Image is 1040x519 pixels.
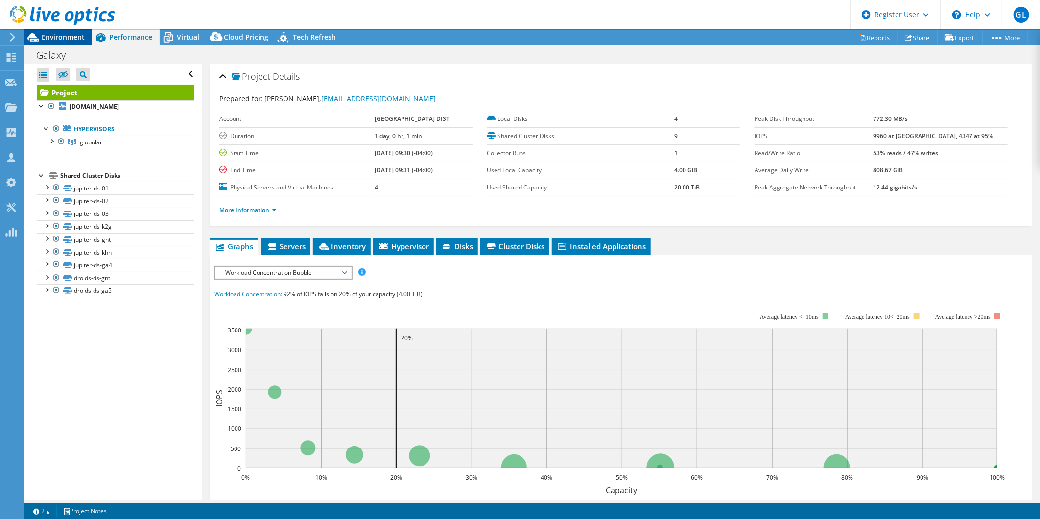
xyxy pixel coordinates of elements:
a: globular [37,136,194,148]
text: 70% [766,473,778,482]
a: jupiter-ds-khn [37,246,194,259]
svg: \n [952,10,961,19]
label: Average Daily Write [755,165,874,175]
b: 1 [674,149,678,157]
b: 53% reads / 47% writes [874,149,939,157]
label: Used Local Capacity [487,165,674,175]
label: Duration [219,131,375,141]
span: 92% of IOPS falls on 20% of your capacity (4.00 TiB) [284,290,423,298]
a: jupiter-ds-gnt [37,233,194,246]
label: Start Time [219,148,375,158]
text: 10% [315,473,327,482]
label: Peak Disk Throughput [755,114,874,124]
b: 1 day, 0 hr, 1 min [375,132,422,140]
b: 4 [375,183,378,191]
span: Cluster Disks [485,241,544,251]
b: 12.44 gigabits/s [874,183,918,191]
tspan: Average latency <=10ms [760,313,819,320]
a: Project [37,85,194,100]
span: Details [273,71,300,82]
text: 20% [401,334,413,342]
b: [DATE] 09:30 (-04:00) [375,149,433,157]
text: Capacity [606,485,638,495]
label: Prepared for: [219,94,263,103]
text: 1500 [228,405,241,413]
tspan: Average latency 10<=20ms [845,313,910,320]
b: 772.30 MB/s [874,115,908,123]
b: 9 [674,132,678,140]
a: droids-ds-gnt [37,272,194,284]
label: Read/Write Ratio [755,148,874,158]
a: jupiter-ds-03 [37,208,194,220]
text: 2000 [228,385,241,394]
label: Physical Servers and Virtual Machines [219,183,375,192]
text: 100% [990,473,1005,482]
a: Project Notes [56,505,114,517]
label: IOPS [755,131,874,141]
label: Local Disks [487,114,674,124]
span: Inventory [318,241,366,251]
label: Shared Cluster Disks [487,131,674,141]
span: Disks [441,241,473,251]
a: Export [937,30,983,45]
label: End Time [219,165,375,175]
span: Graphs [214,241,253,251]
span: Project [232,72,270,82]
b: 808.67 GiB [874,166,903,174]
a: More Information [219,206,277,214]
label: Peak Aggregate Network Throughput [755,183,874,192]
label: Account [219,114,375,124]
a: 2 [26,505,57,517]
span: Installed Applications [557,241,646,251]
span: Environment [42,32,85,42]
span: Workload Concentration Bubble [220,267,346,279]
b: 9960 at [GEOGRAPHIC_DATA], 4347 at 95% [874,132,993,140]
text: 60% [691,473,703,482]
text: 0 [237,464,241,472]
a: Reports [851,30,898,45]
a: jupiter-ds-02 [37,194,194,207]
a: Share [898,30,938,45]
b: 20.00 TiB [674,183,700,191]
text: 2500 [228,366,241,374]
a: Hypervisors [37,123,194,136]
span: globular [80,138,102,146]
text: 500 [231,445,241,453]
text: 1000 [228,425,241,433]
a: [EMAIL_ADDRESS][DOMAIN_NAME] [321,94,436,103]
label: Collector Runs [487,148,674,158]
span: Hypervisor [378,241,429,251]
b: 4.00 GiB [674,166,697,174]
a: jupiter-ds-k2g [37,220,194,233]
text: IOPS [214,390,225,407]
a: jupiter-ds-ga4 [37,259,194,271]
text: 3000 [228,346,241,354]
a: More [982,30,1028,45]
b: [DOMAIN_NAME] [70,102,119,111]
span: Cloud Pricing [224,32,268,42]
b: [GEOGRAPHIC_DATA] DIST [375,115,449,123]
span: Virtual [177,32,199,42]
span: GL [1014,7,1029,23]
b: [DATE] 09:31 (-04:00) [375,166,433,174]
text: 30% [466,473,477,482]
text: 3500 [228,326,241,334]
span: Performance [109,32,152,42]
div: Shared Cluster Disks [60,170,194,182]
text: Average latency >20ms [935,313,991,320]
span: Workload Concentration: [214,290,282,298]
a: droids-ds-ga5 [37,284,194,297]
label: Used Shared Capacity [487,183,674,192]
h1: Galaxy [32,50,81,61]
text: 80% [841,473,853,482]
text: 50% [616,473,628,482]
span: [PERSON_NAME], [264,94,436,103]
text: 90% [917,473,928,482]
text: 0% [241,473,250,482]
span: Tech Refresh [293,32,336,42]
span: Servers [266,241,306,251]
b: 4 [674,115,678,123]
a: [DOMAIN_NAME] [37,100,194,113]
text: 20% [390,473,402,482]
a: jupiter-ds-01 [37,182,194,194]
